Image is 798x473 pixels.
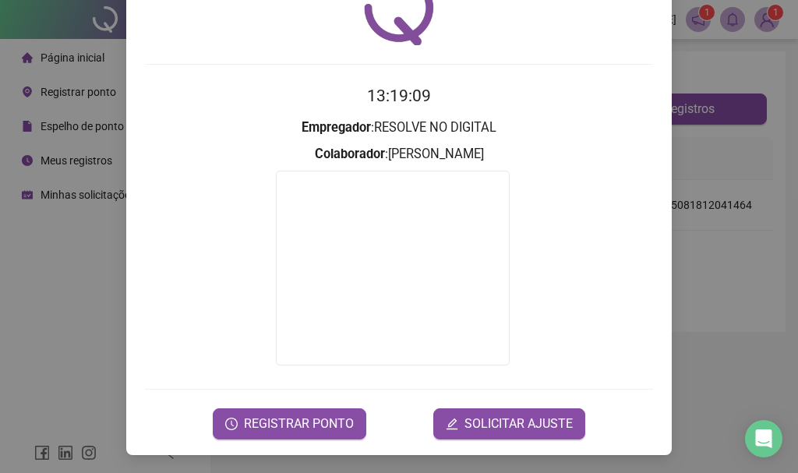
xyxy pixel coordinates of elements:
[464,415,573,433] span: SOLICITAR AJUSTE
[433,408,585,439] button: editSOLICITAR AJUSTE
[367,86,431,105] time: 13:19:09
[446,418,458,430] span: edit
[244,415,354,433] span: REGISTRAR PONTO
[315,146,385,161] strong: Colaborador
[145,118,653,138] h3: : RESOLVE NO DIGITAL
[225,418,238,430] span: clock-circle
[745,420,782,457] div: Open Intercom Messenger
[302,120,371,135] strong: Empregador
[145,144,653,164] h3: : [PERSON_NAME]
[213,408,366,439] button: REGISTRAR PONTO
